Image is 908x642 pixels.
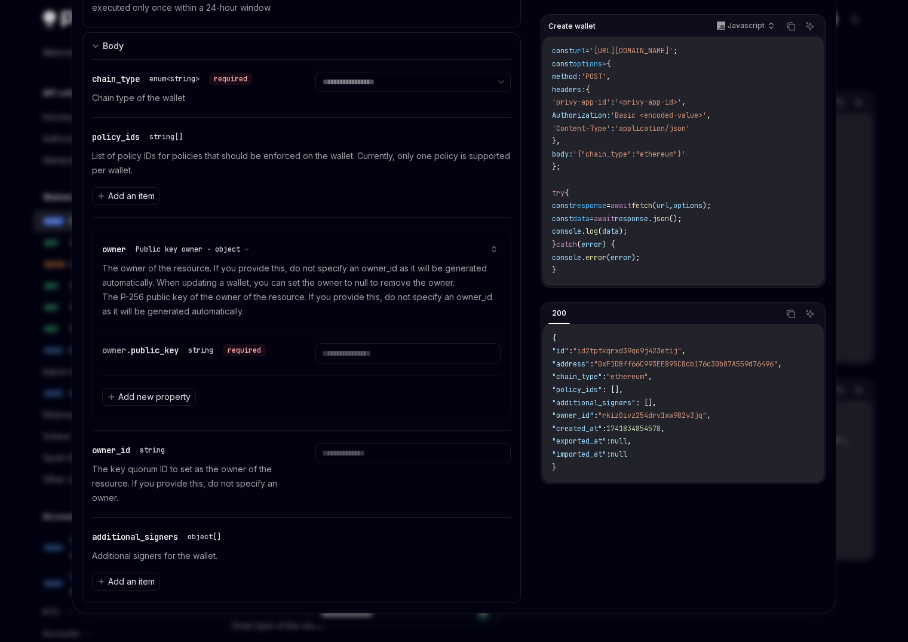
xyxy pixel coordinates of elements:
[573,214,590,224] span: data
[598,227,602,236] span: (
[728,21,765,30] p: Javascript
[611,436,627,446] span: null
[552,97,611,107] span: 'privy-app-id'
[778,359,782,369] span: ,
[648,372,652,381] span: ,
[103,39,124,53] div: Body
[552,450,606,459] span: "imported_at"
[594,214,615,224] span: await
[548,22,596,31] span: Create wallet
[552,227,581,236] span: console
[573,59,602,69] span: options
[606,450,611,459] span: :
[606,201,611,210] span: =
[92,130,188,144] div: policy_ids
[606,372,648,381] span: "ethereum"
[802,306,818,322] button: Ask AI
[707,411,711,420] span: ,
[682,97,686,107] span: ,
[548,306,570,320] div: 200
[136,243,250,255] button: Public key owner · object
[682,346,686,356] span: ,
[581,72,606,81] span: 'POST'
[783,19,799,34] button: Copy the contents from the code block
[552,398,636,408] span: "additional_signers"
[573,346,682,356] span: "id2tptkqrxd39qo9j423etij"
[92,74,140,84] span: chain_type
[102,343,266,357] div: owner.public_key
[594,359,778,369] span: "0xF1DBff66C993EE895C8cb176c30b07A559d76496"
[552,136,560,146] span: },
[92,549,511,563] p: Additional signers for the wallet.
[552,436,606,446] span: "exported_at"
[102,261,501,319] p: The owner of the resource. If you provide this, do not specify an owner_id as it will be generate...
[710,16,780,36] button: Javascript
[652,201,657,210] span: (
[615,124,690,133] span: 'application/json'
[92,72,252,86] div: chain_type
[552,59,573,69] span: const
[552,253,581,262] span: console
[552,240,556,249] span: }
[552,149,573,159] span: body:
[585,85,590,94] span: {
[585,227,598,236] span: log
[92,443,170,457] div: owner_id
[552,463,556,472] span: }
[606,253,611,262] span: (
[92,531,178,542] span: additional_signers
[669,214,682,224] span: ();
[703,201,711,210] span: );
[577,240,581,249] span: (
[92,149,511,178] p: List of policy IDs for policies that should be enforced on the wallet. Currently, only one policy...
[223,344,266,356] div: required
[108,190,155,202] span: Add an item
[552,124,611,133] span: 'Content-Type'
[615,97,682,107] span: '<privy-app-id>'
[92,573,160,591] button: Add an item
[102,242,254,256] div: owner
[573,149,686,159] span: '{"chain_type":"ethereum"}'
[598,411,707,420] span: "rkiz0ivz254drv1xw982v3jq"
[552,334,556,343] span: {
[552,162,560,172] span: };
[611,253,631,262] span: error
[602,385,623,395] span: : [],
[673,46,677,56] span: ;
[92,445,130,455] span: owner_id
[82,32,521,59] button: expand input section
[581,227,585,236] span: .
[611,201,631,210] span: await
[669,201,673,210] span: ,
[552,72,581,81] span: method:
[92,187,160,205] button: Add an item
[802,19,818,34] button: Ask AI
[102,388,196,406] button: Add new property
[606,59,611,69] span: {
[573,46,585,56] span: url
[552,346,569,356] span: "id"
[552,359,590,369] span: "address"
[590,359,594,369] span: :
[552,46,573,56] span: const
[602,59,606,69] span: =
[573,201,606,210] span: response
[581,253,585,262] span: .
[602,424,606,433] span: :
[552,201,573,210] span: const
[552,372,602,381] span: "chain_type"
[552,411,594,420] span: "owner_id"
[590,214,594,224] span: =
[102,244,126,255] span: owner
[611,111,707,120] span: 'Basic <encoded-value>'
[585,253,606,262] span: error
[602,372,606,381] span: :
[627,436,631,446] span: ,
[552,385,602,395] span: "policy_ids"
[611,97,615,107] span: :
[581,240,602,249] span: error
[606,436,611,446] span: :
[611,124,615,133] span: :
[136,244,240,254] span: Public key owner · object
[118,391,191,403] span: Add new property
